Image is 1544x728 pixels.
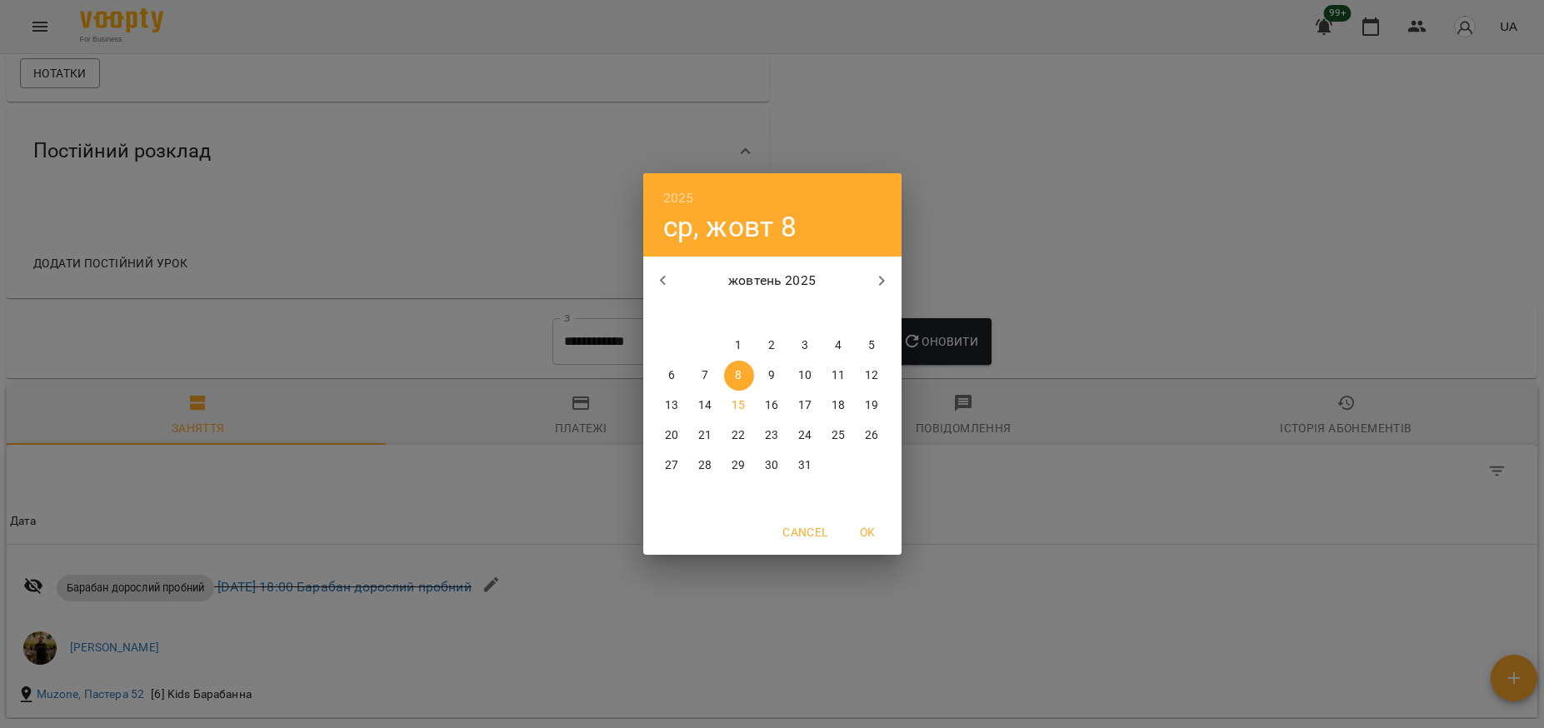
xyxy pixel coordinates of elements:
p: 16 [765,397,778,414]
button: 22 [724,421,754,451]
button: 16 [757,391,787,421]
p: 24 [798,427,812,444]
span: чт [757,306,787,322]
button: 4 [824,331,854,361]
button: 20 [657,421,687,451]
button: 27 [657,451,687,481]
p: 14 [698,397,712,414]
button: 6 [657,361,687,391]
span: пн [657,306,687,322]
p: 7 [702,367,708,384]
p: 22 [732,427,745,444]
span: Cancel [782,522,827,542]
button: 28 [691,451,721,481]
p: 11 [832,367,845,384]
p: 17 [798,397,812,414]
p: 26 [865,427,878,444]
p: 31 [798,457,812,474]
button: 30 [757,451,787,481]
button: 31 [791,451,821,481]
p: жовтень 2025 [682,271,862,291]
span: OK [848,522,888,542]
button: OK [842,517,895,547]
span: сб [824,306,854,322]
p: 18 [832,397,845,414]
button: 14 [691,391,721,421]
button: 8 [724,361,754,391]
p: 15 [732,397,745,414]
button: 2 [757,331,787,361]
span: вт [691,306,721,322]
button: 7 [691,361,721,391]
p: 10 [798,367,812,384]
p: 4 [835,337,842,354]
button: 3 [791,331,821,361]
p: 8 [735,367,742,384]
button: 9 [757,361,787,391]
button: 19 [857,391,887,421]
button: 15 [724,391,754,421]
p: 23 [765,427,778,444]
p: 9 [768,367,775,384]
p: 28 [698,457,712,474]
button: 5 [857,331,887,361]
button: 12 [857,361,887,391]
p: 5 [868,337,875,354]
p: 2 [768,337,775,354]
p: 30 [765,457,778,474]
button: 17 [791,391,821,421]
p: 21 [698,427,712,444]
button: 2025 [663,187,694,210]
p: 20 [665,427,678,444]
span: пт [791,306,821,322]
button: 13 [657,391,687,421]
p: 25 [832,427,845,444]
p: 13 [665,397,678,414]
button: 18 [824,391,854,421]
p: 19 [865,397,878,414]
p: 27 [665,457,678,474]
p: 6 [668,367,675,384]
button: 25 [824,421,854,451]
p: 12 [865,367,878,384]
p: 1 [735,337,742,354]
button: 29 [724,451,754,481]
span: нд [857,306,887,322]
button: 23 [757,421,787,451]
button: 11 [824,361,854,391]
p: 29 [732,457,745,474]
span: ср [724,306,754,322]
p: 3 [802,337,808,354]
button: 24 [791,421,821,451]
button: 1 [724,331,754,361]
button: ср, жовт 8 [663,210,797,244]
button: 21 [691,421,721,451]
button: 10 [791,361,821,391]
button: Cancel [776,517,834,547]
button: 26 [857,421,887,451]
